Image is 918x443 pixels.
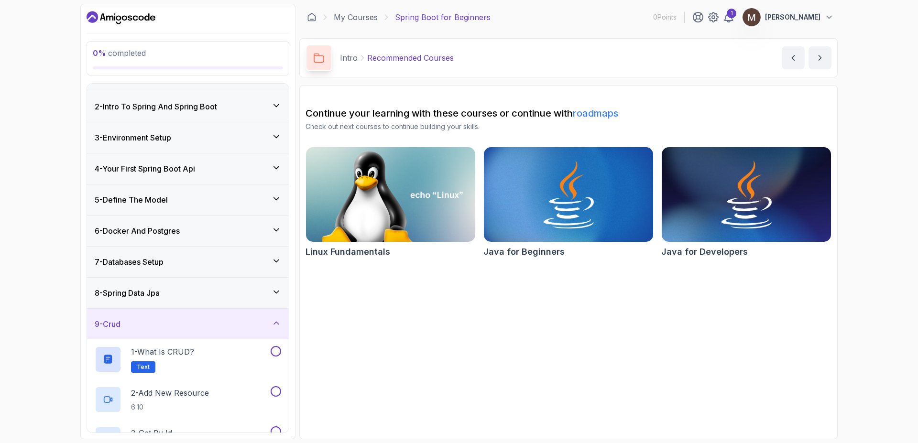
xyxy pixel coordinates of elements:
span: 0 % [93,48,106,58]
img: Linux Fundamentals card [306,147,475,242]
a: 1 [723,11,734,23]
a: Dashboard [87,10,155,25]
button: 3-Environment Setup [87,122,289,153]
h2: Java for Beginners [483,245,565,259]
span: Text [137,363,150,371]
button: 8-Spring Data Jpa [87,278,289,308]
button: 6-Docker And Postgres [87,216,289,246]
a: My Courses [334,11,378,23]
a: Java for Beginners cardJava for Beginners [483,147,654,259]
button: 5-Define The Model [87,184,289,215]
h3: 6 - Docker And Postgres [95,225,180,237]
h2: Continue your learning with these courses or continue with [306,107,831,120]
h3: 4 - Your First Spring Boot Api [95,163,195,174]
p: 2 - Add New Resource [131,387,209,399]
p: Intro [340,52,358,64]
button: next content [809,46,831,69]
h3: 2 - Intro To Spring And Spring Boot [95,101,217,112]
p: [PERSON_NAME] [765,12,820,22]
p: 6:10 [131,402,209,412]
a: Java for Developers cardJava for Developers [661,147,831,259]
p: Check out next courses to continue building your skills. [306,122,831,131]
h3: 3 - Environment Setup [95,132,171,143]
button: 9-Crud [87,309,289,339]
a: roadmaps [573,108,618,119]
p: 3 - Get By Id [131,427,172,439]
h3: 9 - Crud [95,318,120,330]
div: 1 [727,9,736,18]
a: Linux Fundamentals cardLinux Fundamentals [306,147,476,259]
span: completed [93,48,146,58]
button: 2-Add New Resource6:10 [95,386,281,413]
img: user profile image [743,8,761,26]
p: Spring Boot for Beginners [395,11,491,23]
h2: Java for Developers [661,245,748,259]
button: 4-Your First Spring Boot Api [87,153,289,184]
h3: 5 - Define The Model [95,194,168,205]
button: 2-Intro To Spring And Spring Boot [87,91,289,122]
h3: 7 - Databases Setup [95,256,164,268]
button: user profile image[PERSON_NAME] [742,8,834,27]
button: 7-Databases Setup [87,247,289,277]
button: 1-What is CRUD?Text [95,346,281,373]
h2: Linux Fundamentals [306,245,390,259]
a: Dashboard [307,12,317,22]
p: 1 - What is CRUD? [131,346,194,357]
h3: 8 - Spring Data Jpa [95,287,160,299]
img: Java for Developers card [662,147,831,242]
p: Recommended Courses [367,52,454,64]
p: 0 Points [653,12,677,22]
img: Java for Beginners card [484,147,653,242]
button: previous content [782,46,805,69]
